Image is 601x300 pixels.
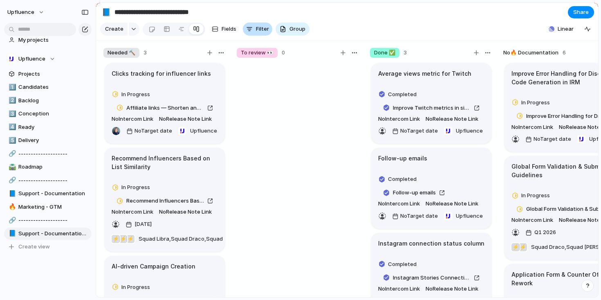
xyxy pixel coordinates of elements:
button: Upfluence [442,210,485,223]
button: In Progress [509,189,555,202]
span: Backlog [18,97,89,105]
button: In Progress [110,181,155,194]
span: [DATE] [132,219,154,229]
a: Improve Twitch metrics in side panel [378,103,484,113]
a: My projects [4,34,92,46]
span: -------------------- [18,150,89,158]
a: Instagram Stories Connection Access Column - IRM & Workflow [378,273,484,283]
button: Completed [376,88,422,101]
span: No Intercom Link [112,208,153,216]
div: 🔗-------------------- [4,214,92,226]
span: In Progress [121,90,150,99]
h1: Follow-up emails [378,154,427,163]
button: [DATE] [123,218,156,231]
div: 🔗 [9,176,14,185]
div: 🛣️ [9,162,14,172]
span: Upfluence [456,127,483,135]
button: 2️⃣ [7,97,16,105]
div: ⚡ [519,243,527,251]
button: NoTarget date [390,124,440,138]
button: Completed [376,173,422,186]
a: 1️⃣Candidates [4,81,92,93]
span: No Target date [400,212,438,220]
span: To review 👀 [241,49,274,57]
div: 🔗 [9,216,14,225]
span: -------------------- [18,216,89,224]
button: ⚡⚡⚡Squad Libra,Squad Draco,Squad [PERSON_NAME] [110,232,222,246]
span: 0 [282,49,285,57]
a: 4️⃣Ready [4,121,92,133]
a: 📘Support - Documentation [4,187,92,200]
span: Candidates [18,83,89,91]
a: 🔥Marketing - GTM [4,201,92,213]
span: No Release Note Link [426,285,478,293]
span: Done ✅ [374,49,395,57]
a: 🔗-------------------- [4,148,92,160]
h1: Instagram connection status column [378,239,484,248]
a: 🔗-------------------- [4,174,92,187]
span: -------------------- [18,176,89,185]
span: Filter [256,25,269,33]
div: 📘 [102,7,111,18]
div: 🔗 [9,149,14,158]
h1: Clicks tracking for influencer links [112,69,211,78]
button: Fields [209,23,240,36]
button: 3️⃣ [7,110,16,118]
span: Create [105,25,123,33]
span: Projects [18,70,89,78]
span: No Target date [135,127,172,135]
div: Clicks tracking for influencer linksIn ProgressAffiliate links — Shorten and track clicksNoInterc... [105,63,225,144]
div: ⚡ [112,235,120,243]
button: 🛣️ [7,163,16,171]
button: Upfluence [4,53,92,65]
span: Upfluence [456,212,483,220]
button: 🔗 [7,176,16,185]
span: Conception [18,110,89,118]
span: No Intercom Link [378,115,420,123]
span: Instagram Stories Connection Access Column - IRM & Workflow [393,274,471,282]
span: Support - Documentation (Copy) [18,230,89,238]
div: 🛣️Roadmap [4,161,92,173]
button: 🔥 [7,203,16,211]
button: Create [100,23,128,36]
span: Improve Twitch metrics in side panel [393,104,471,112]
span: 3 [404,49,407,57]
span: In Progress [521,192,550,200]
button: 1️⃣ [7,83,16,91]
div: 3️⃣ [9,109,14,119]
span: In Progress [521,99,550,107]
div: Average views metric for TwitchCompletedImprove Twitch metrics in side panelNoIntercom LinkNoRele... [371,63,491,144]
button: Linear [545,23,577,35]
button: Filter [243,23,272,36]
button: Group [276,23,309,36]
div: 2️⃣Backlog [4,95,92,107]
span: Group [289,25,305,33]
span: Marketing - GTM [18,203,89,211]
span: In Progress [121,183,150,192]
a: 3️⃣Conception [4,108,92,120]
span: Fields [222,25,236,33]
span: Completed [388,175,417,183]
span: No Release Note Link [159,115,212,123]
h1: Average views metric for Twitch [378,69,471,78]
div: 🔥 [9,202,14,212]
button: In Progress [110,88,155,101]
div: 📘 [9,229,14,238]
span: Upfluence [18,55,45,63]
button: NoTarget date [124,124,174,138]
button: Upfluence [176,124,219,138]
span: Squad Libra , Squad Draco , Squad [PERSON_NAME] [139,235,266,243]
span: Affiliate links — Shorten and track clicks [126,104,204,112]
span: 6 [563,49,566,57]
div: Recommend Influencers Based on List SimilarityIn ProgressRecommend Influencers Based on List Simi... [105,148,225,252]
span: Q1 2026 [532,228,558,237]
button: 📘 [100,6,113,19]
a: Recommend Influencers Based on List Similarity [112,196,218,206]
div: ⚡ [119,235,127,243]
div: 5️⃣Delivery [4,134,92,147]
